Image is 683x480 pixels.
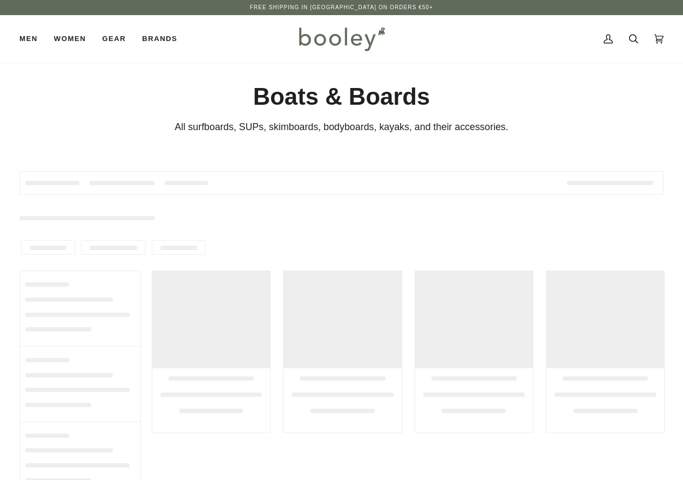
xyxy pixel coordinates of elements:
[46,15,94,63] a: Women
[19,120,664,134] div: All surfboards, SUPs, skimboards, bodyboards, kayaks, and their accessories.
[94,15,134,63] a: Gear
[250,3,433,12] p: Free Shipping in [GEOGRAPHIC_DATA] on Orders €50+
[294,23,389,55] img: Booley
[102,33,126,44] span: Gear
[142,33,177,44] span: Brands
[134,15,185,63] a: Brands
[19,82,664,112] h1: Boats & Boards
[54,33,86,44] span: Women
[19,15,46,63] a: Men
[19,33,38,44] span: Men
